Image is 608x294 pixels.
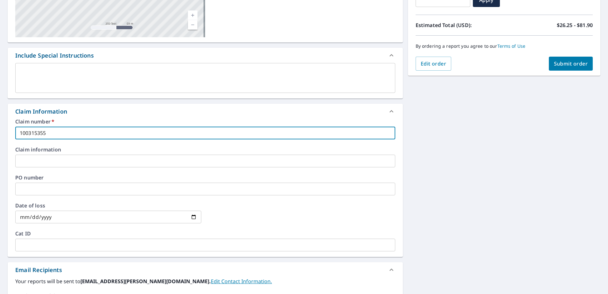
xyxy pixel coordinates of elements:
[15,203,201,208] label: Date of loss
[15,119,395,124] label: Claim number
[15,277,395,285] label: Your reports will be sent to
[557,21,593,29] p: $26.25 - $81.90
[15,266,62,274] div: Email Recipients
[15,175,395,180] label: PO number
[416,43,593,49] p: By ordering a report you agree to our
[8,48,403,63] div: Include Special Instructions
[15,231,395,236] label: Cat ID
[188,10,197,20] a: Current Level 17, Zoom In
[15,147,395,152] label: Claim information
[549,57,593,71] button: Submit order
[15,107,67,116] div: Claim Information
[188,20,197,30] a: Current Level 17, Zoom Out
[497,43,526,49] a: Terms of Use
[416,21,504,29] p: Estimated Total (USD):
[554,60,588,67] span: Submit order
[8,262,403,277] div: Email Recipients
[421,60,446,67] span: Edit order
[8,104,403,119] div: Claim Information
[80,278,211,285] b: [EMAIL_ADDRESS][PERSON_NAME][DOMAIN_NAME].
[15,51,94,60] div: Include Special Instructions
[211,278,272,285] a: EditContactInfo
[416,57,452,71] button: Edit order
